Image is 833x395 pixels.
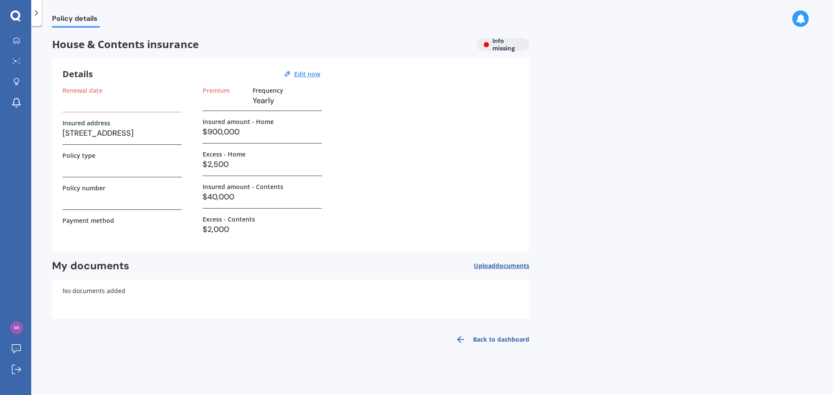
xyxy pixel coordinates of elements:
[474,259,529,273] button: Uploaddocuments
[292,70,323,78] button: Edit now
[495,261,529,270] span: documents
[52,280,529,319] div: No documents added
[52,259,129,273] h2: My documents
[253,94,322,107] h3: Yearly
[62,119,110,127] label: Insured address
[52,14,100,26] span: Policy details
[203,158,322,171] h3: $2,500
[203,125,322,138] h3: $900,000
[253,87,283,94] label: Frequency
[203,87,230,94] label: Premium
[62,69,93,80] h3: Details
[62,184,105,192] label: Policy number
[203,118,274,125] label: Insured amount - Home
[203,215,255,223] label: Excess - Contents
[62,127,182,140] h3: [STREET_ADDRESS]
[203,150,246,158] label: Excess - Home
[62,87,102,94] label: Renewal date
[203,183,283,190] label: Insured amount - Contents
[474,262,529,269] span: Upload
[203,190,322,203] h3: $40,000
[62,217,114,224] label: Payment method
[450,329,529,350] a: Back to dashboard
[10,321,23,334] img: 80e73b519cc3190f954f03393c6e99d6
[52,38,470,51] span: House & Contents insurance
[203,223,322,236] h3: $2,000
[62,152,95,159] label: Policy type
[294,70,320,78] u: Edit now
